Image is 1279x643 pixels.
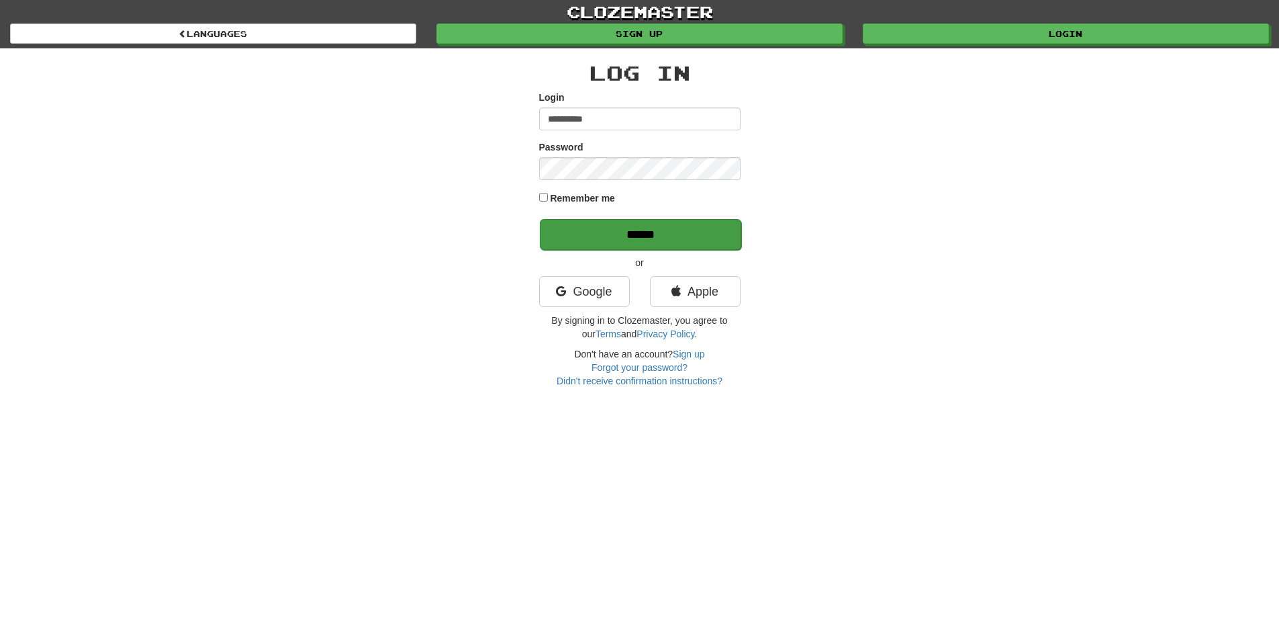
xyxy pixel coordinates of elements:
label: Remember me [550,191,615,205]
a: Sign up [436,24,843,44]
a: Login [863,24,1269,44]
a: Sign up [673,349,704,359]
a: Languages [10,24,416,44]
a: Terms [596,329,621,339]
label: Password [539,140,583,154]
p: or [539,256,741,269]
a: Didn't receive confirmation instructions? [557,376,722,386]
h2: Log In [539,62,741,84]
a: Google [539,276,630,307]
a: Forgot your password? [591,362,688,373]
label: Login [539,91,565,104]
p: By signing in to Clozemaster, you agree to our and . [539,314,741,341]
a: Apple [650,276,741,307]
a: Privacy Policy [636,329,694,339]
div: Don't have an account? [539,347,741,388]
